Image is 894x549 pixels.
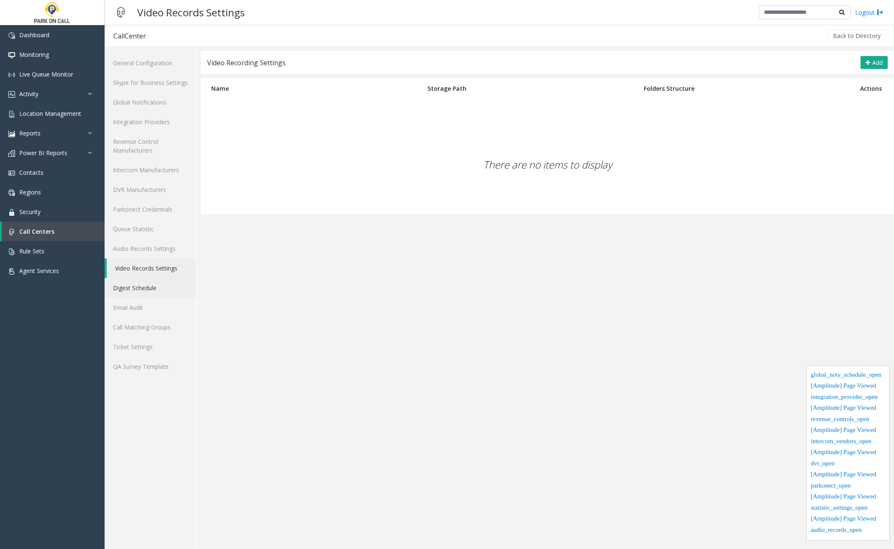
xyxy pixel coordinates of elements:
[19,31,49,39] span: Dashboard
[827,30,886,42] button: Back to Directory
[107,258,196,278] a: Video Records Settings
[877,8,884,17] img: logout
[811,459,885,470] div: dvr_open
[19,188,41,196] span: Regions
[8,248,15,255] img: 'icon'
[105,73,196,92] a: Skype for Business Settings
[2,222,105,241] a: Call Centers
[19,70,73,78] span: Live Queue Monitor
[19,247,44,255] span: Rule Sets
[8,111,15,117] img: 'icon'
[105,132,196,160] a: Revenue Control Manufacturers
[133,2,249,23] h3: Video Records Settings
[811,492,885,503] div: [Amplitude] Page Viewed
[207,57,286,68] div: Video Recording Settings
[8,150,15,157] img: 'icon'
[105,278,196,298] a: Digest Schedule
[8,71,15,78] img: 'icon'
[19,267,59,275] span: Agent Services
[113,2,129,23] img: pageIcon
[205,78,421,99] th: Name
[8,268,15,275] img: 'icon'
[105,337,196,357] a: Ticket Settings
[105,317,196,337] a: Call Matching Groups
[8,209,15,216] img: 'icon'
[105,180,196,199] a: DVR Manufacturers
[19,110,81,117] span: Location Management
[201,115,894,214] div: There are no items to display
[811,414,885,426] div: revenue_controls_open
[105,219,196,239] a: Queue Statistic
[811,470,885,481] div: [Amplitude] Page Viewed
[19,227,54,235] span: Call Centers
[113,31,146,41] div: CallCenter
[8,130,15,137] img: 'icon'
[638,78,854,99] th: Folders Structure
[811,370,885,381] div: global_noty_schedule_open
[861,56,888,69] button: Add
[105,112,196,132] a: Integration Providers
[811,437,885,448] div: intercom_vendors_open
[421,78,638,99] th: Storage Path
[19,90,38,98] span: Activity
[105,53,196,73] a: General Configuration
[8,32,15,39] img: 'icon'
[8,91,15,98] img: 'icon'
[811,425,885,437] div: [Amplitude] Page Viewed
[19,169,44,176] span: Contacts
[811,381,885,392] div: [Amplitude] Page Viewed
[19,51,49,59] span: Monitoring
[19,129,41,137] span: Reports
[811,503,885,514] div: statistic_settings_open
[811,392,885,403] div: integration_provider_open
[811,525,885,536] div: audio_records_open
[19,149,67,157] span: Power BI Reports
[8,170,15,176] img: 'icon'
[105,239,196,258] a: Audio Records Settings
[105,298,196,317] a: Email Audit
[855,8,884,17] a: Logout
[811,514,885,525] div: [Amplitude] Page Viewed
[854,78,890,99] th: Actions
[811,403,885,414] div: [Amplitude] Page Viewed
[8,229,15,235] img: 'icon'
[105,199,196,219] a: Parkonect Credentials
[8,189,15,196] img: 'icon'
[105,92,196,112] a: Global Notifications
[19,208,41,216] span: Security
[811,481,885,492] div: parkonect_open
[105,357,196,376] a: QA Survey Template
[105,160,196,180] a: Intercom Manufacturers
[872,59,883,66] span: Add
[811,447,885,459] div: [Amplitude] Page Viewed
[8,52,15,59] img: 'icon'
